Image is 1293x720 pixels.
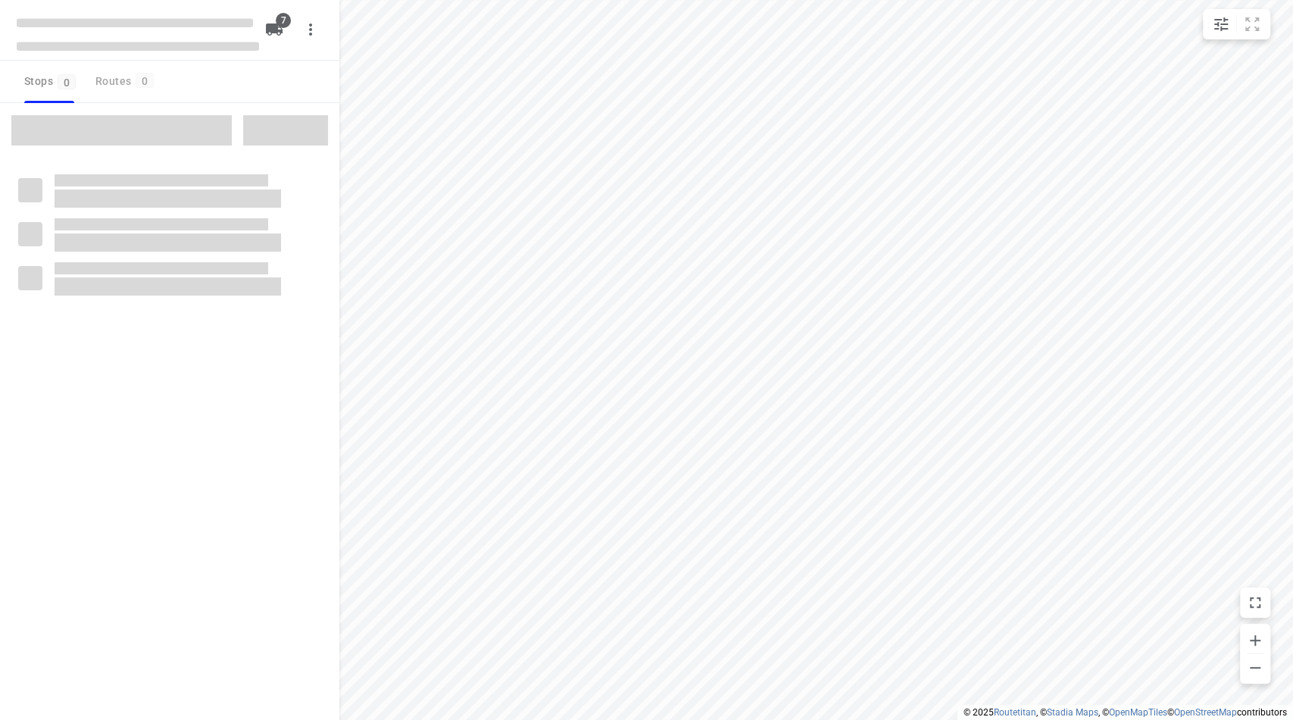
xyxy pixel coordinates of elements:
[1047,707,1098,718] a: Stadia Maps
[1203,9,1270,39] div: small contained button group
[1174,707,1237,718] a: OpenStreetMap
[994,707,1036,718] a: Routetitan
[1206,9,1236,39] button: Map settings
[964,707,1287,718] li: © 2025 , © , © © contributors
[1109,707,1167,718] a: OpenMapTiles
